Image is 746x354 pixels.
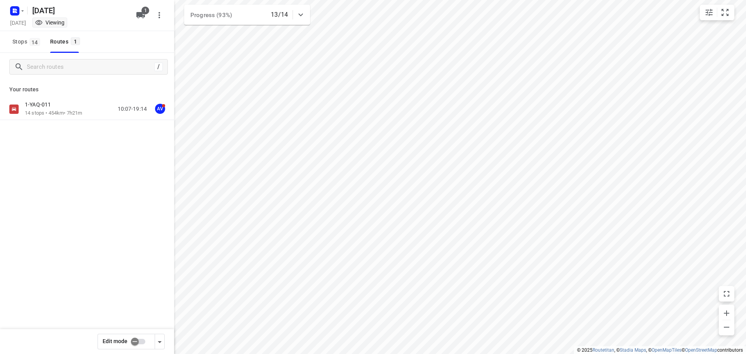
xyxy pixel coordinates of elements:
[652,347,682,353] a: OpenMapTiles
[30,38,40,46] span: 14
[700,5,734,20] div: small contained button group
[25,110,82,117] p: 14 stops • 454km • 7h21m
[71,37,80,45] span: 1
[133,7,148,23] button: 1
[103,338,127,344] span: Edit mode
[50,37,82,47] div: Routes
[701,5,717,20] button: Map settings
[27,61,154,73] input: Search routes
[184,5,310,25] div: Progress (93%)13/14
[593,347,614,353] a: Routetitan
[685,347,717,353] a: OpenStreetMap
[9,85,165,94] p: Your routes
[152,7,167,23] button: More
[717,5,733,20] button: Fit zoom
[155,337,164,346] div: Driver app settings
[620,347,646,353] a: Stadia Maps
[118,105,147,113] p: 10:07-19:14
[141,7,149,14] span: 1
[154,63,163,71] div: /
[25,101,56,108] p: 1-YAQ-011
[577,347,743,353] li: © 2025 , © , © © contributors
[12,37,42,47] span: Stops
[35,19,64,26] div: You are currently in view mode. To make any changes, go to edit project.
[271,10,288,19] p: 13/14
[190,12,232,19] span: Progress (93%)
